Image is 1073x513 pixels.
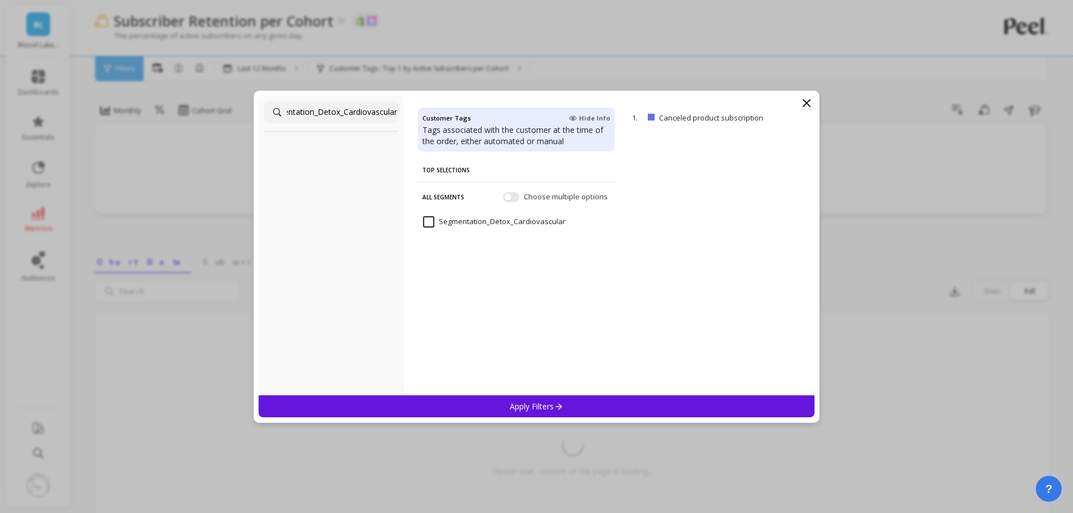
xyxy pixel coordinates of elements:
span: Segmentation_Detox_Cardiovascular [423,216,566,227]
input: Search Segments [264,101,398,123]
button: ? [1036,476,1062,502]
span: Hide Info [569,114,610,123]
span: ? [1045,481,1052,497]
p: Canceled product subscription [659,113,785,123]
p: Top Selections [422,158,610,182]
span: Choose multiple options [524,191,610,202]
p: 1. [632,113,643,123]
p: Apply Filters [510,401,563,412]
h4: Customer Tags [422,112,471,124]
p: Tags associated with the customer at the time of the order, either automated or manual [422,124,610,147]
p: All Segments [422,185,464,208]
